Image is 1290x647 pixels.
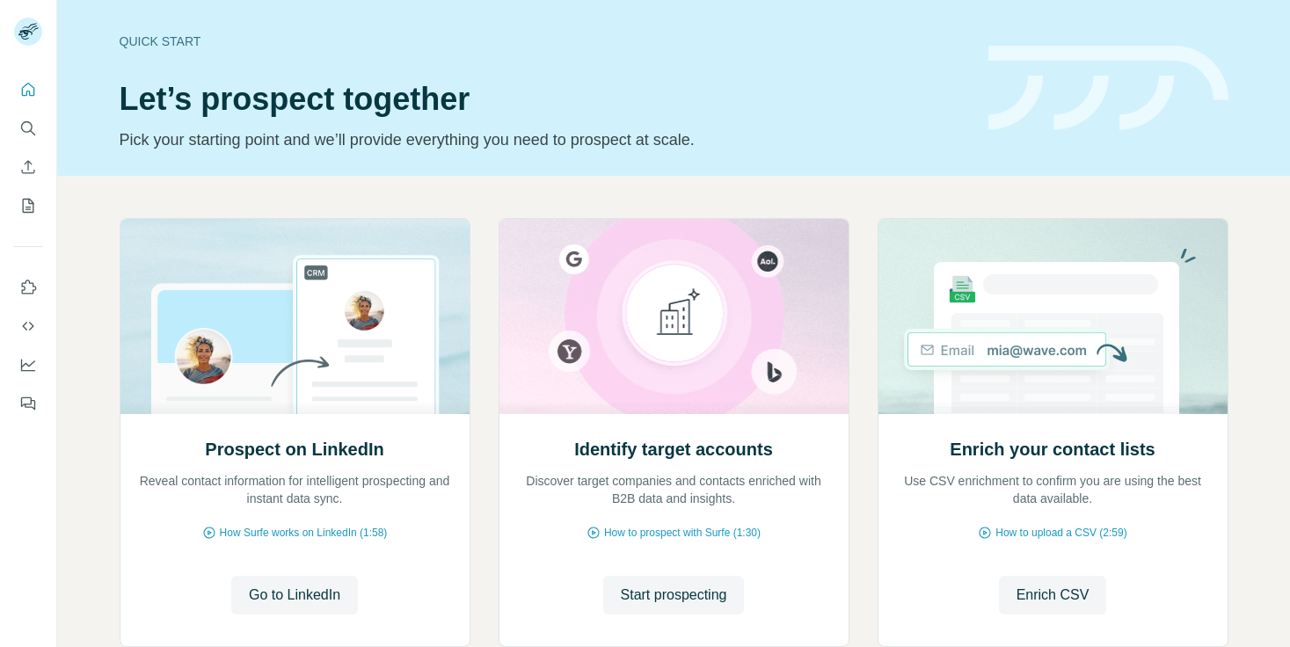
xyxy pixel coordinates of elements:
h1: Let’s prospect together [120,82,967,117]
button: Search [14,113,42,144]
img: Identify target accounts [499,219,849,414]
button: Quick start [14,74,42,105]
p: Discover target companies and contacts enriched with B2B data and insights. [517,472,831,507]
span: How to prospect with Surfe (1:30) [604,525,761,541]
button: Start prospecting [603,576,745,614]
button: Enrich CSV [14,151,42,183]
p: Pick your starting point and we’ll provide everything you need to prospect at scale. [120,127,967,152]
img: Prospect on LinkedIn [120,219,470,414]
span: Start prospecting [621,585,727,606]
div: Quick start [120,33,967,50]
button: Use Surfe API [14,310,42,342]
button: My lists [14,190,42,222]
span: How to upload a CSV (2:59) [995,525,1126,541]
img: Enrich your contact lists [878,219,1228,414]
span: Enrich CSV [1017,585,1090,606]
button: Enrich CSV [999,576,1107,614]
span: Go to LinkedIn [249,585,340,606]
button: Feedback [14,388,42,419]
span: How Surfe works on LinkedIn (1:58) [220,525,388,541]
h2: Identify target accounts [574,437,773,462]
button: Go to LinkedIn [231,576,358,614]
button: Dashboard [14,349,42,381]
button: Use Surfe on LinkedIn [14,272,42,303]
h2: Enrich your contact lists [950,437,1155,462]
p: Use CSV enrichment to confirm you are using the best data available. [896,472,1210,507]
p: Reveal contact information for intelligent prospecting and instant data sync. [138,472,452,507]
h2: Prospect on LinkedIn [205,437,383,462]
img: banner [988,46,1228,131]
